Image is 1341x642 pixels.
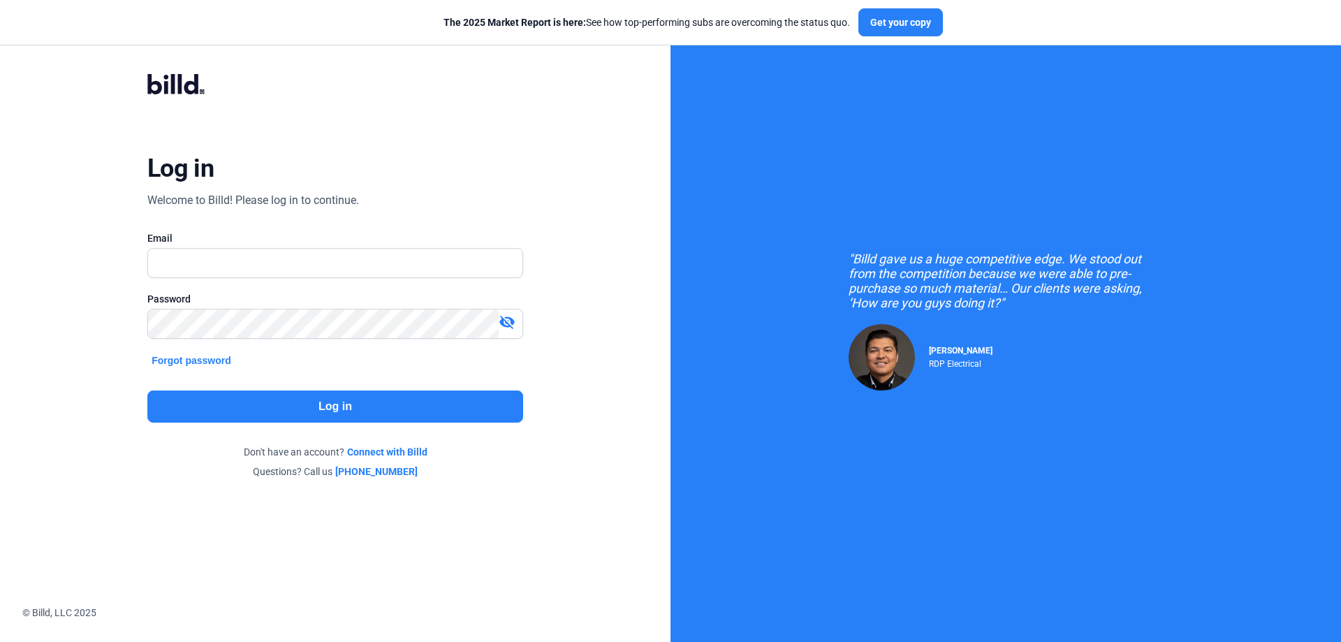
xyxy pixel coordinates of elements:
img: Raul Pacheco [849,324,915,391]
button: Log in [147,391,523,423]
div: "Billd gave us a huge competitive edge. We stood out from the competition because we were able to... [849,251,1163,310]
div: RDP Electrical [929,356,992,369]
mat-icon: visibility_off [499,314,515,330]
button: Forgot password [147,353,235,368]
span: The 2025 Market Report is here: [444,17,586,28]
div: Email [147,231,523,245]
span: [PERSON_NAME] [929,346,992,356]
div: Password [147,292,523,306]
div: Don't have an account? [147,445,523,459]
a: [PHONE_NUMBER] [335,465,418,479]
button: Get your copy [858,8,943,36]
div: Log in [147,153,214,184]
div: Welcome to Billd! Please log in to continue. [147,192,359,209]
a: Connect with Billd [347,445,427,459]
div: Questions? Call us [147,465,523,479]
div: See how top-performing subs are overcoming the status quo. [444,15,850,29]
